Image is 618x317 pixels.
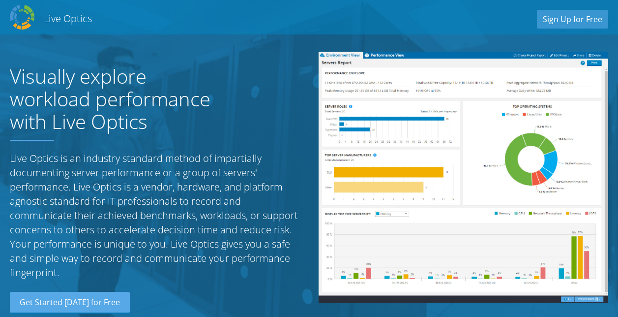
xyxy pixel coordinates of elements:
[319,52,608,303] img: Server Report
[10,65,231,133] h1: Visually explore workload performance with Live Optics
[44,12,92,25] h2: Live Optics
[537,10,608,29] a: Sign Up for Free
[10,5,34,30] img: Dell Dpack
[10,292,130,314] a: Get Started [DATE] for Free
[10,151,299,280] p: Live Optics is an industry standard method of impartially documenting server performance or a gro...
